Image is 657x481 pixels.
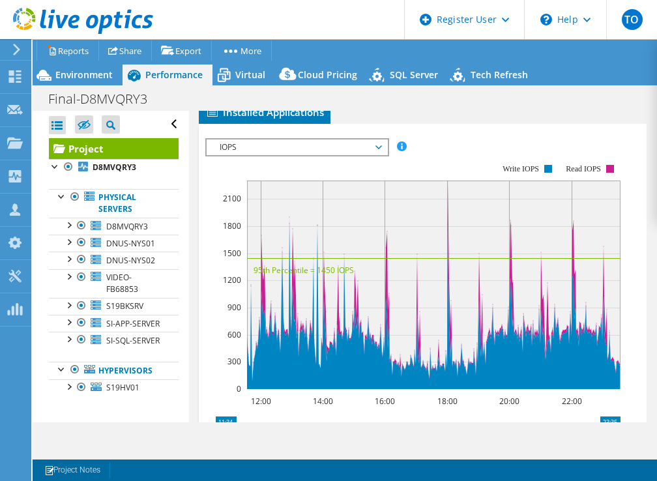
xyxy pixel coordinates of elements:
a: SI-APP-SERVER [49,315,179,332]
span: DNUS-NYS01 [106,238,155,249]
h1: Final-D8MVQRY3 [42,92,168,106]
text: 16:00 [374,396,394,407]
span: IOPS [213,139,381,155]
a: Physical Servers [49,189,179,218]
text: 18:00 [437,396,457,407]
a: D8MVQRY3 [49,218,179,235]
text: 1800 [223,220,241,231]
span: Installed Applications [205,106,324,119]
text: Read IOPS [566,164,601,173]
span: Cloud Pricing [298,68,357,81]
a: S19BKSRV [49,298,179,315]
text: 20:00 [499,396,519,407]
text: 600 [227,329,241,340]
a: Hypervisors [49,362,179,379]
a: Reports [36,40,99,61]
span: SQL Server [390,68,438,81]
span: SI-APP-SERVER [106,318,160,329]
svg: \n [540,14,552,25]
a: D8MVQRY3 [49,159,179,176]
a: Project [49,138,179,159]
text: 14:00 [312,396,332,407]
span: Environment [55,68,113,81]
text: 0 [237,383,241,394]
b: D8MVQRY3 [93,162,136,173]
a: SI-SQL-SERVER [49,332,179,349]
a: DNUS-NYS01 [49,235,179,252]
span: S19HV01 [106,382,139,393]
a: Share [98,40,152,61]
a: Project Notes [35,462,110,478]
span: Performance [145,68,203,81]
a: Export [151,40,212,61]
span: TO [622,9,643,30]
text: 22:00 [561,396,581,407]
text: 1200 [223,274,241,285]
span: S19BKSRV [106,300,143,312]
span: D8MVQRY3 [106,221,148,232]
a: More [211,40,272,61]
a: DNUS-NYS02 [49,252,179,269]
text: Write IOPS [503,164,539,173]
span: Tech Refresh [471,68,528,81]
span: Virtual [235,68,265,81]
span: DNUS-NYS02 [106,255,155,266]
a: S19HV01 [49,379,179,396]
span: VIDEO-FB68853 [106,272,138,295]
text: 1500 [223,248,241,259]
text: 95th Percentile = 1450 IOPS [254,265,354,276]
text: 12:00 [250,396,270,407]
a: VIDEO-FB68853 [49,269,179,298]
text: 2100 [223,193,241,204]
span: SI-SQL-SERVER [106,335,160,346]
text: 300 [227,356,241,367]
text: 900 [227,302,241,313]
